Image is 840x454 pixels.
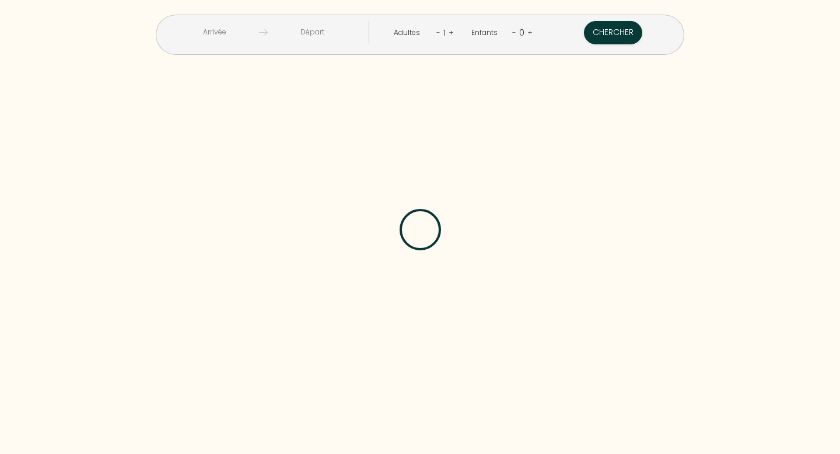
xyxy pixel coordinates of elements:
[512,27,516,38] a: -
[436,27,440,38] a: -
[394,27,424,39] div: Adultes
[516,23,527,42] div: 0
[471,27,502,39] div: Enfants
[268,21,357,44] input: Départ
[527,27,533,38] a: +
[170,21,259,44] input: Arrivée
[440,23,449,42] div: 1
[449,27,454,38] a: +
[259,28,268,37] img: guests
[584,21,642,44] button: Chercher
